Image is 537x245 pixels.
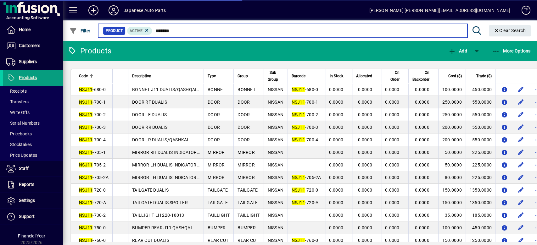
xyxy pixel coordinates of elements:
[79,125,106,130] span: -700-3
[268,238,284,243] span: NISSAN
[489,25,531,36] button: Clear
[132,137,188,142] span: DOOR LR DUALIS/QASHKAI
[358,175,372,180] span: 0.0000
[103,5,124,16] button: Profile
[292,200,305,205] em: NSJ11
[358,238,372,243] span: 0.0000
[3,107,63,118] a: Write Offs
[79,112,92,117] em: NSJ11
[516,160,526,170] button: Edit
[3,177,63,193] a: Reports
[385,100,400,105] span: 0.0000
[132,188,169,193] span: TAILGATE DUALIS
[127,27,152,35] mat-chip: Activation Status: Active
[466,196,495,209] td: 1350.0000
[238,87,255,92] span: BONNET
[132,112,167,117] span: DOOR LF DUALIS
[358,100,372,105] span: 0.0000
[79,73,88,79] span: Code
[329,73,349,79] div: In Stock
[79,100,106,105] span: -700-1
[329,200,344,205] span: 0.0000
[68,46,111,56] div: Products
[19,214,35,219] span: Support
[132,100,167,105] span: DOOR RF DUALIS
[238,100,250,105] span: DOOR
[6,142,32,147] span: Stocktakes
[438,108,466,121] td: 250.0000
[292,137,305,142] em: NSJ11
[415,100,429,105] span: 0.0000
[358,112,372,117] span: 0.0000
[466,159,495,171] td: 225.0000
[208,73,230,79] div: Type
[208,112,220,117] span: DOOR
[208,73,216,79] span: Type
[132,150,212,155] span: MIRROR RH DUALIS INDICATOR 5 WIRE
[494,28,526,33] span: Clear Search
[79,225,106,230] span: -750-0
[329,100,344,105] span: 0.0000
[466,108,495,121] td: 550.0000
[329,175,344,180] span: 0.0000
[415,162,429,167] span: 0.0000
[329,188,344,193] span: 0.0000
[79,137,92,142] em: NSJ11
[79,73,109,79] div: Code
[6,89,27,94] span: Receipts
[385,238,400,243] span: 0.0000
[516,110,526,120] button: Edit
[79,225,92,230] em: NSJ11
[415,175,429,180] span: 0.0000
[438,159,466,171] td: 50.0000
[238,150,255,155] span: MIRROR
[3,38,63,54] a: Customers
[385,175,400,180] span: 0.0000
[516,210,526,220] button: Edit
[79,162,92,167] em: NSJ11
[79,150,106,155] span: -705-1
[130,29,143,33] span: Active
[466,83,495,96] td: 450.0000
[466,209,495,221] td: 185.0000
[516,147,526,157] button: Edit
[3,139,63,150] a: Stocktakes
[329,162,344,167] span: 0.0000
[268,213,284,218] span: NISSAN
[132,225,192,230] span: BUMPER REAR J11 QASHQAI
[6,110,30,115] span: Write Offs
[292,73,321,79] div: Barcode
[208,150,225,155] span: MIRROR
[79,125,92,130] em: NSJ11
[79,213,92,218] em: NSJ11
[415,150,429,155] span: 0.0000
[79,112,106,117] span: -700-2
[385,188,400,193] span: 0.0000
[292,175,321,180] span: -705-2A
[292,112,318,117] span: -700-2
[268,225,284,230] span: NISSAN
[79,87,106,92] span: -680-0
[448,48,467,53] span: Add
[292,100,318,105] span: -700-1
[415,225,429,230] span: 0.0000
[385,69,405,83] div: On Order
[132,125,168,130] span: DOOR RR DUALIS
[6,99,29,104] span: Transfers
[83,5,103,16] button: Add
[385,69,400,83] span: On Order
[79,200,106,205] span: -720-A
[385,162,400,167] span: 0.0000
[412,69,435,83] div: On Backorder
[358,225,372,230] span: 0.0000
[516,223,526,233] button: Edit
[238,225,256,230] span: BUMPER
[356,73,372,79] span: Allocated
[492,48,531,53] span: More Options
[415,137,429,142] span: 0.0000
[132,238,169,243] span: REAR CUT DUALIS
[3,128,63,139] a: Pricebooks
[438,146,466,159] td: 50.0000
[238,137,250,142] span: DOOR
[292,125,305,130] em: NSJ11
